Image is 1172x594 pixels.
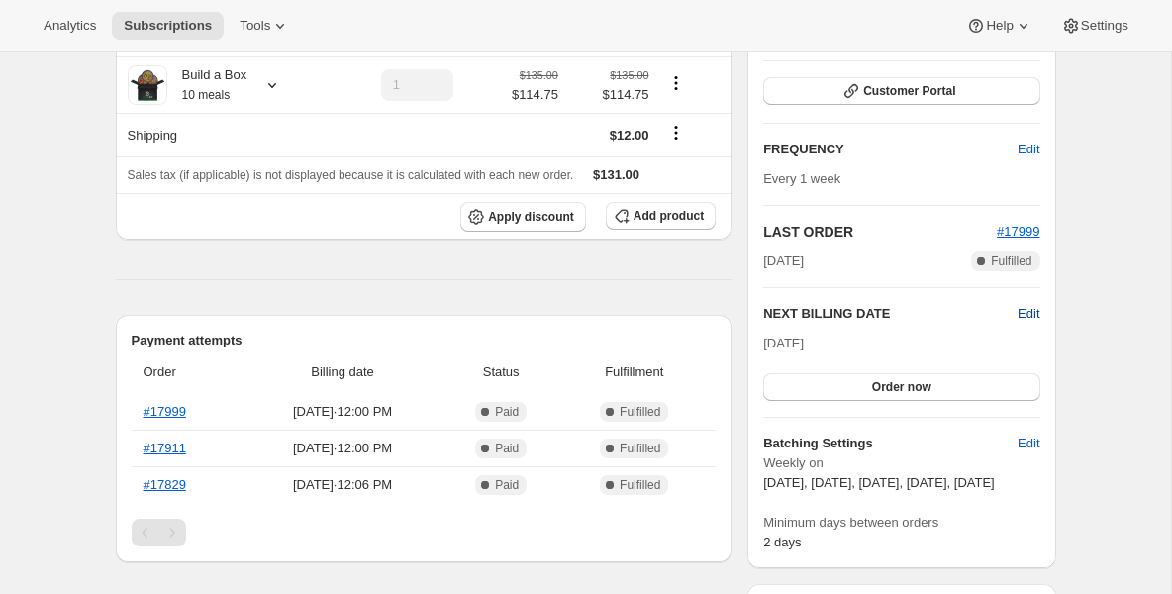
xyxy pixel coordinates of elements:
[520,69,558,81] small: $135.00
[610,69,648,81] small: $135.00
[763,171,840,186] span: Every 1 week
[763,513,1039,533] span: Minimum days between orders
[460,202,586,232] button: Apply discount
[986,18,1013,34] span: Help
[763,304,1018,324] h2: NEXT BILLING DATE
[763,434,1018,453] h6: Batching Settings
[132,350,243,394] th: Order
[620,404,660,420] span: Fulfilled
[132,331,717,350] h2: Payment attempts
[610,128,649,143] span: $12.00
[128,168,574,182] span: Sales tax (if applicable) is not displayed because it is calculated with each new order.
[997,222,1039,242] button: #17999
[954,12,1044,40] button: Help
[570,85,649,105] span: $114.75
[593,167,639,182] span: $131.00
[564,362,704,382] span: Fulfillment
[1081,18,1128,34] span: Settings
[763,475,995,490] span: [DATE], [DATE], [DATE], [DATE], [DATE]
[495,477,519,493] span: Paid
[863,83,955,99] span: Customer Portal
[132,519,717,546] nav: Pagination
[1006,428,1051,459] button: Edit
[228,12,302,40] button: Tools
[620,441,660,456] span: Fulfilled
[1006,134,1051,165] button: Edit
[512,85,558,105] span: $114.75
[1018,140,1039,159] span: Edit
[247,402,438,422] span: [DATE] · 12:00 PM
[763,373,1039,401] button: Order now
[112,12,224,40] button: Subscriptions
[606,202,716,230] button: Add product
[144,477,186,492] a: #17829
[763,140,1018,159] h2: FREQUENCY
[144,441,186,455] a: #17911
[167,65,247,105] div: Build a Box
[634,208,704,224] span: Add product
[763,535,801,549] span: 2 days
[247,439,438,458] span: [DATE] · 12:00 PM
[997,224,1039,239] a: #17999
[763,336,804,350] span: [DATE]
[488,209,574,225] span: Apply discount
[449,362,552,382] span: Status
[124,18,212,34] span: Subscriptions
[763,222,997,242] h2: LAST ORDER
[44,18,96,34] span: Analytics
[620,477,660,493] span: Fulfilled
[991,253,1031,269] span: Fulfilled
[872,379,931,395] span: Order now
[116,113,329,156] th: Shipping
[660,122,692,144] button: Shipping actions
[1049,12,1140,40] button: Settings
[182,88,231,102] small: 10 meals
[240,18,270,34] span: Tools
[247,475,438,495] span: [DATE] · 12:06 PM
[1018,304,1039,324] button: Edit
[1018,434,1039,453] span: Edit
[32,12,108,40] button: Analytics
[144,404,186,419] a: #17999
[495,441,519,456] span: Paid
[128,65,167,105] img: product img
[660,72,692,94] button: Product actions
[763,453,1039,473] span: Weekly on
[247,362,438,382] span: Billing date
[763,77,1039,105] button: Customer Portal
[495,404,519,420] span: Paid
[763,251,804,271] span: [DATE]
